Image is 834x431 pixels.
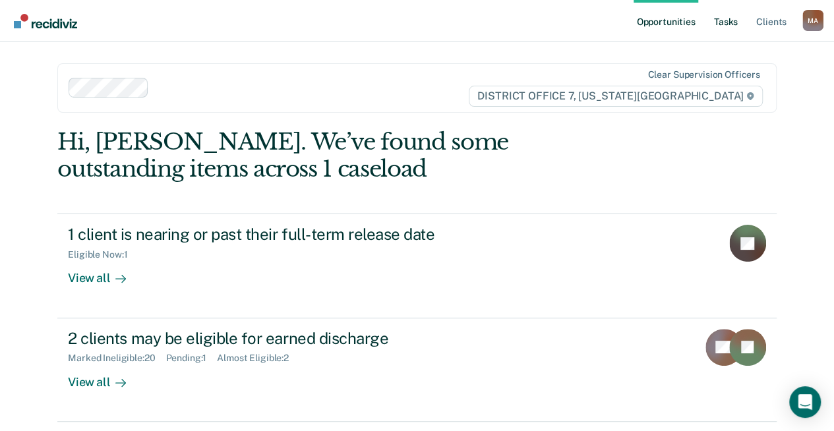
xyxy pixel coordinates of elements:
div: 2 clients may be eligible for earned discharge [68,329,531,348]
a: 2 clients may be eligible for earned dischargeMarked Ineligible:20Pending:1Almost Eligible:2View all [57,318,777,422]
div: 1 client is nearing or past their full-term release date [68,225,531,244]
div: Almost Eligible : 2 [217,353,299,364]
button: Profile dropdown button [802,10,823,31]
div: View all [68,260,142,286]
div: Open Intercom Messenger [789,386,821,418]
div: Pending : 1 [165,353,217,364]
span: DISTRICT OFFICE 7, [US_STATE][GEOGRAPHIC_DATA] [469,86,762,107]
div: M A [802,10,823,31]
div: Eligible Now : 1 [68,249,138,260]
div: Hi, [PERSON_NAME]. We’ve found some outstanding items across 1 caseload [57,129,632,183]
a: 1 client is nearing or past their full-term release dateEligible Now:1View all [57,214,777,318]
div: Marked Ineligible : 20 [68,353,165,364]
div: Clear supervision officers [647,69,760,80]
img: Recidiviz [14,14,77,28]
div: View all [68,364,142,389]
